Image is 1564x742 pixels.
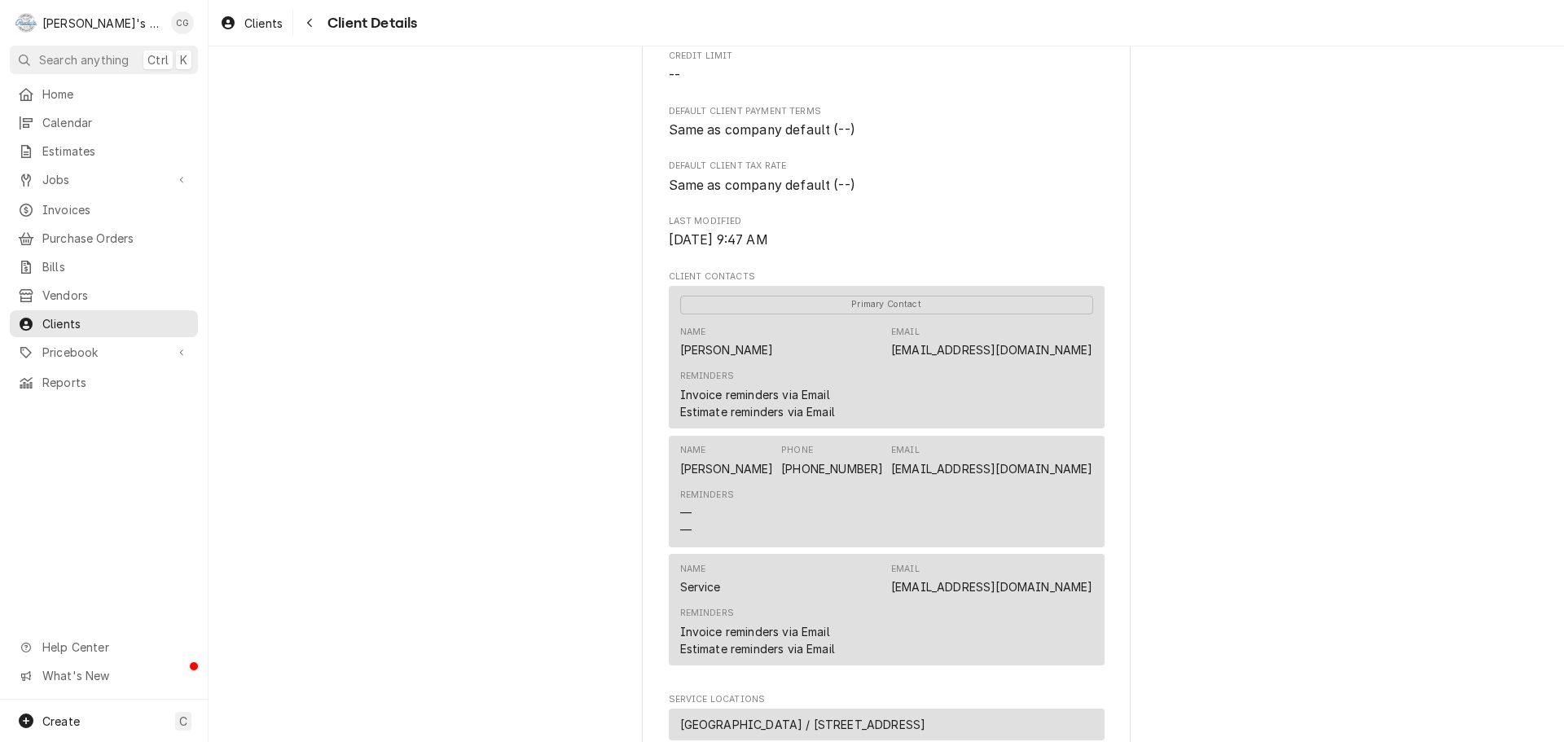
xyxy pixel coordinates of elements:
[680,489,734,538] div: Reminders
[680,607,734,620] div: Reminders
[891,326,920,339] div: Email
[669,231,1105,250] span: Last Modified
[669,178,855,193] span: Same as company default (--)
[669,693,1105,706] span: Service Locations
[323,12,417,34] span: Client Details
[680,386,830,403] div: Invoice reminders via Email
[42,143,190,160] span: Estimates
[781,444,813,457] div: Phone
[42,258,190,275] span: Bills
[669,286,1105,428] div: Contact
[42,171,165,188] span: Jobs
[669,105,1105,118] span: Default Client Payment Terms
[891,444,920,457] div: Email
[42,315,190,332] span: Clients
[680,444,774,476] div: Name
[42,667,188,684] span: What's New
[669,215,1105,250] div: Last Modified
[171,11,194,34] div: CG
[680,563,721,595] div: Name
[669,50,1105,63] span: Credit Limit
[680,578,721,595] div: Service
[10,81,198,108] a: Home
[669,121,1105,140] span: Default Client Payment Terms
[680,460,774,477] div: [PERSON_NAME]
[669,709,1105,740] div: Service Location
[171,11,194,34] div: Christine Gutierrez's Avatar
[680,341,774,358] div: [PERSON_NAME]
[179,713,187,730] span: C
[147,51,169,68] span: Ctrl
[680,623,830,640] div: Invoice reminders via Email
[10,196,198,223] a: Invoices
[10,634,198,661] a: Go to Help Center
[891,326,1092,358] div: Email
[180,51,187,68] span: K
[10,339,198,366] a: Go to Pricebook
[42,15,162,32] div: [PERSON_NAME]'s Commercial Refrigeration
[42,714,80,728] span: Create
[891,563,1092,595] div: Email
[669,232,768,248] span: [DATE] 9:47 AM
[669,160,1105,173] span: Default Client Tax Rate
[10,225,198,252] a: Purchase Orders
[669,122,855,138] span: Same as company default (--)
[39,51,129,68] span: Search anything
[680,521,692,538] div: —
[669,176,1105,195] span: Default Client Tax Rate
[669,270,1105,674] div: Client Contacts
[244,15,283,32] span: Clients
[891,462,1092,476] a: [EMAIL_ADDRESS][DOMAIN_NAME]
[680,370,835,419] div: Reminders
[15,11,37,34] div: R
[42,287,190,304] span: Vendors
[42,374,190,391] span: Reports
[669,50,1105,85] div: Credit Limit
[42,344,165,361] span: Pricebook
[680,444,706,457] div: Name
[669,66,1105,86] span: Credit Limit
[669,436,1105,547] div: Contact
[42,639,188,656] span: Help Center
[15,11,37,34] div: Rudy's Commercial Refrigeration's Avatar
[680,370,734,383] div: Reminders
[669,215,1105,228] span: Last Modified
[10,138,198,165] a: Estimates
[680,326,774,358] div: Name
[10,166,198,193] a: Go to Jobs
[680,563,706,576] div: Name
[669,68,680,83] span: --
[680,326,706,339] div: Name
[680,504,692,521] div: —
[680,607,835,656] div: Reminders
[680,294,1093,314] div: Primary
[781,462,883,476] a: [PHONE_NUMBER]
[10,369,198,396] a: Reports
[297,10,323,36] button: Navigate back
[781,444,883,476] div: Phone
[669,160,1105,195] div: Default Client Tax Rate
[42,114,190,131] span: Calendar
[213,10,289,37] a: Clients
[10,282,198,309] a: Vendors
[680,296,1093,314] span: Primary Contact
[10,310,198,337] a: Clients
[42,201,190,218] span: Invoices
[10,46,198,74] button: Search anythingCtrlK
[669,105,1105,140] div: Default Client Payment Terms
[891,343,1092,357] a: [EMAIL_ADDRESS][DOMAIN_NAME]
[680,716,926,733] span: [GEOGRAPHIC_DATA] / [STREET_ADDRESS]
[10,253,198,280] a: Bills
[42,230,190,247] span: Purchase Orders
[10,109,198,136] a: Calendar
[42,86,190,103] span: Home
[680,640,835,657] div: Estimate reminders via Email
[669,286,1105,673] div: Client Contacts List
[891,580,1092,594] a: [EMAIL_ADDRESS][DOMAIN_NAME]
[891,563,920,576] div: Email
[669,270,1105,283] span: Client Contacts
[680,403,835,420] div: Estimate reminders via Email
[680,489,734,502] div: Reminders
[669,554,1105,665] div: Contact
[891,444,1092,476] div: Email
